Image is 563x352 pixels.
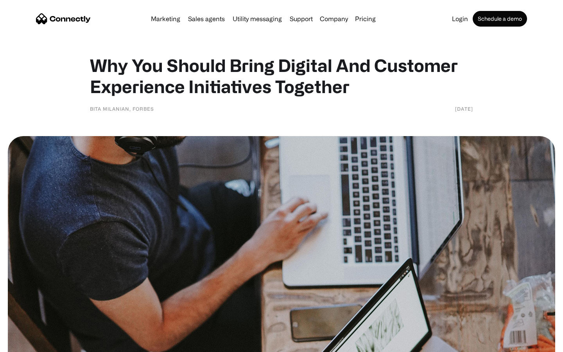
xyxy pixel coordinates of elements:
[449,16,471,22] a: Login
[230,16,285,22] a: Utility messaging
[185,16,228,22] a: Sales agents
[148,16,183,22] a: Marketing
[473,11,527,27] a: Schedule a demo
[455,105,473,113] div: [DATE]
[320,13,348,24] div: Company
[8,338,47,349] aside: Language selected: English
[16,338,47,349] ul: Language list
[352,16,379,22] a: Pricing
[287,16,316,22] a: Support
[90,105,154,113] div: Bita Milanian, Forbes
[90,55,473,97] h1: Why You Should Bring Digital And Customer Experience Initiatives Together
